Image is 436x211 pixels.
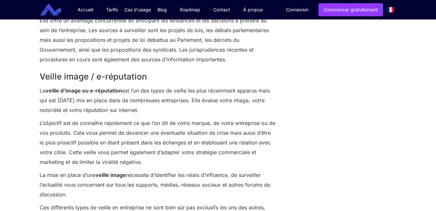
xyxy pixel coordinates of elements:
p: L’objectif est de connaître rapidement ce que l’on dit de votre marque, de votre entreprise ou de... [40,118,276,167]
a: Commencer gratuitement [318,3,383,16]
p: Elle offre un avantage concurrentiel en anticipant les tendances et les décisions à prendre au se... [40,16,276,64]
strong: veille image [95,172,126,178]
a: Connexion [281,4,313,16]
h2: Veille image / e-réputation [40,71,276,82]
strong: veille d’image ou e-réputation [45,87,122,94]
p: La est l’un des types de veille les plus récemment apparus mais qui est [DATE] mis en place dans ... [40,86,276,115]
div: Cas d'usage [124,6,151,13]
p: La mise en place d’une nécessite d’identifier les relais d’influence, de surveiller l’actualité v... [40,170,276,199]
